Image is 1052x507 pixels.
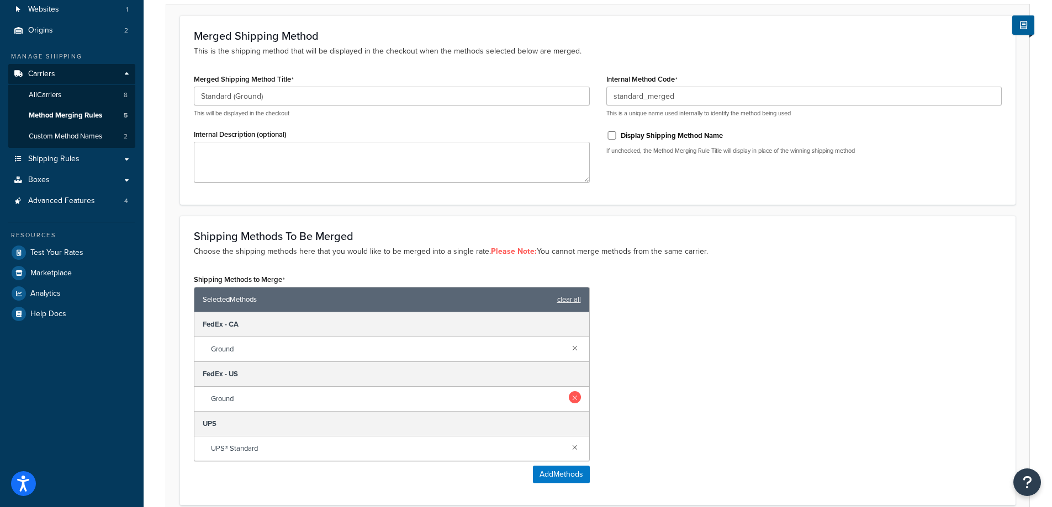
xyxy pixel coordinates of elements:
[124,26,128,35] span: 2
[8,170,135,190] a: Boxes
[491,246,537,257] strong: Please Note:
[29,90,61,100] span: All Carriers
[194,275,285,284] label: Shipping Methods to Merge
[8,304,135,324] a: Help Docs
[124,132,128,141] span: 2
[30,269,72,278] span: Marketplace
[8,126,135,147] li: Custom Method Names
[8,126,135,147] a: Custom Method Names2
[124,111,128,120] span: 5
[28,196,95,206] span: Advanced Features
[28,154,80,164] span: Shipping Rules
[8,64,135,148] li: Carriers
[621,131,723,141] label: Display Shipping Method Name
[211,441,563,456] span: UPS® Standard
[8,231,135,240] div: Resources
[8,85,135,105] a: AllCarriers8
[194,75,294,84] label: Merged Shipping Method Title
[1013,468,1041,496] button: Open Resource Center
[124,196,128,206] span: 4
[30,289,61,298] span: Analytics
[194,246,1002,258] p: Choose the shipping methods here that you would like to be merged into a single rate. You cannot ...
[194,130,287,138] label: Internal Description (optional)
[8,52,135,61] div: Manage Shipping
[8,191,135,211] a: Advanced Features4
[8,20,135,41] li: Origins
[28,175,50,185] span: Boxes
[8,20,135,41] a: Origins2
[211,391,563,407] span: Ground
[30,309,66,319] span: Help Docs
[29,132,102,141] span: Custom Method Names
[28,70,55,79] span: Carriers
[194,312,589,337] div: FedEx - CA
[28,5,59,14] span: Websites
[194,30,1002,42] h3: Merged Shipping Method
[1012,15,1034,35] button: Show Help Docs
[194,362,589,387] div: FedEx - US
[8,263,135,283] a: Marketplace
[606,147,1002,155] p: If unchecked, the Method Merging Rule Title will display in place of the winning shipping method
[8,149,135,169] a: Shipping Rules
[29,111,102,120] span: Method Merging Rules
[8,243,135,263] a: Test Your Rates
[28,26,53,35] span: Origins
[30,248,83,258] span: Test Your Rates
[194,45,1002,57] p: This is the shipping method that will be displayed in the checkout when the methods selected belo...
[557,292,581,307] a: clear all
[8,105,135,126] a: Method Merging Rules5
[8,284,135,303] a: Analytics
[606,109,1002,118] p: This is a unique name used internally to identify the method being used
[8,105,135,126] li: Method Merging Rules
[8,191,135,211] li: Advanced Features
[124,90,128,100] span: 8
[203,292,552,307] span: Selected Methods
[126,5,128,14] span: 1
[211,341,563,357] span: Ground
[194,230,1002,242] h3: Shipping Methods To Be Merged
[194,412,589,436] div: UPS
[8,64,135,84] a: Carriers
[194,109,590,118] p: This will be displayed in the checkout
[533,466,590,483] button: AddMethods
[606,75,678,84] label: Internal Method Code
